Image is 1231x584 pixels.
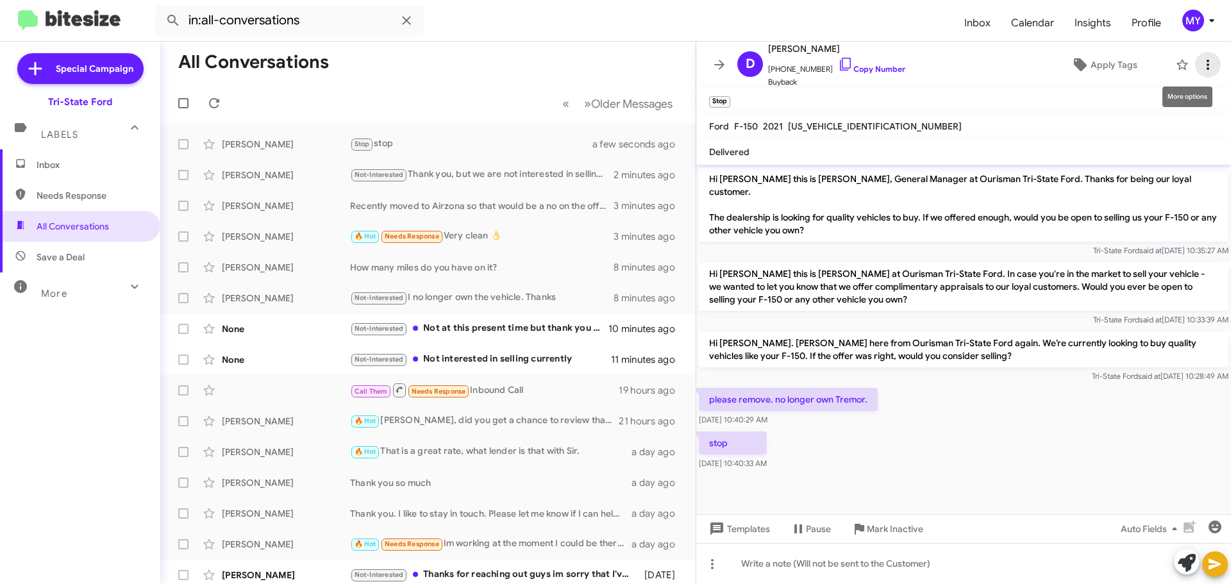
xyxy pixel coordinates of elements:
button: Auto Fields [1110,517,1193,540]
span: Needs Response [37,189,146,202]
span: said at [1139,246,1162,255]
div: [PERSON_NAME] [222,415,350,428]
span: Save a Deal [37,251,85,263]
span: [PERSON_NAME] [768,41,905,56]
div: 8 minutes ago [614,261,685,274]
div: More options [1162,87,1212,107]
a: Inbox [954,4,1001,42]
span: Needs Response [385,232,439,240]
span: 🔥 Hot [355,447,376,456]
p: Hi [PERSON_NAME]. [PERSON_NAME] here from Ourisman Tri-State Ford again. We’re currently looking ... [699,331,1228,367]
div: [PERSON_NAME] [222,292,350,305]
div: Thank you so much [350,476,632,489]
div: Tri-State Ford [48,96,112,108]
div: [PERSON_NAME] [222,569,350,581]
div: 3 minutes ago [614,230,685,243]
span: F-150 [734,121,758,132]
button: Previous [555,90,577,117]
span: Tri-State Ford [DATE] 10:28:49 AM [1092,371,1228,381]
input: Search [155,5,424,36]
button: Apply Tags [1038,53,1169,76]
span: Not-Interested [355,294,404,302]
div: Im working at the moment I could be there at 3:30 [DATE]. [350,537,632,551]
small: Stop [709,96,730,108]
span: [DATE] 10:40:29 AM [699,415,767,424]
div: Thank you, but we are not interested in selling our Transit. [350,167,614,182]
button: Templates [696,517,780,540]
p: stop [699,431,767,455]
span: Pause [806,517,831,540]
div: [PERSON_NAME] [222,169,350,181]
button: Pause [780,517,841,540]
span: Ford [709,121,729,132]
p: please remove. no longer own Tremor. [699,388,878,411]
div: Not at this present time but thank you for inquiring [350,321,608,336]
a: Copy Number [838,64,905,74]
nav: Page navigation example [555,90,680,117]
div: 2 minutes ago [614,169,685,181]
span: » [584,96,591,112]
div: 3 minutes ago [614,199,685,212]
div: [PERSON_NAME] [222,446,350,458]
span: said at [1139,315,1162,324]
div: That is a great rate, what lender is that with Sir. [350,444,632,459]
div: [PERSON_NAME] [222,138,350,151]
div: [PERSON_NAME] [222,476,350,489]
span: Needs Response [385,540,439,548]
div: [PERSON_NAME] [222,507,350,520]
span: Auto Fields [1121,517,1182,540]
span: More [41,288,67,299]
div: How many miles do you have on it? [350,261,614,274]
div: [PERSON_NAME] [222,261,350,274]
span: Call Them [355,387,388,396]
div: a day ago [632,507,685,520]
div: [PERSON_NAME] [222,538,350,551]
p: Hi [PERSON_NAME] this is [PERSON_NAME] at Ourisman Tri-State Ford. In case you're in the market t... [699,262,1228,311]
div: 10 minutes ago [608,322,685,335]
a: Insights [1064,4,1121,42]
div: a day ago [632,476,685,489]
a: Special Campaign [17,53,144,84]
button: Next [576,90,680,117]
div: a day ago [632,446,685,458]
div: 11 minutes ago [611,353,685,366]
div: None [222,353,350,366]
span: Not-Interested [355,355,404,363]
div: Very clean 👌 [350,229,614,244]
span: Templates [707,517,770,540]
a: Calendar [1001,4,1064,42]
p: Hi [PERSON_NAME] this is [PERSON_NAME], General Manager at Ourisman Tri-State Ford. Thanks for be... [699,167,1228,242]
div: None [222,322,350,335]
span: [PHONE_NUMBER] [768,56,905,76]
span: Not-Interested [355,171,404,179]
h1: All Conversations [178,52,329,72]
span: D [746,54,755,74]
span: 🔥 Hot [355,417,376,425]
span: Buyback [768,76,905,88]
span: Mark Inactive [867,517,923,540]
div: a few seconds ago [608,138,685,151]
button: Mark Inactive [841,517,934,540]
span: Tri-State Ford [DATE] 10:33:39 AM [1093,315,1228,324]
div: 21 hours ago [619,415,685,428]
div: Not interested in selling currently [350,352,611,367]
span: « [562,96,569,112]
div: [PERSON_NAME] [222,199,350,212]
div: 8 minutes ago [614,292,685,305]
a: Profile [1121,4,1171,42]
div: Inbound Call [350,382,619,398]
span: All Conversations [37,220,109,233]
span: 🔥 Hot [355,232,376,240]
span: Special Campaign [56,62,133,75]
span: 🔥 Hot [355,540,376,548]
span: Needs Response [412,387,466,396]
span: [DATE] 10:40:33 AM [699,458,767,468]
div: [PERSON_NAME] [222,230,350,243]
span: Older Messages [591,97,673,111]
div: Thank you. I like to stay in touch. Please let me know if I can help out. [350,507,632,520]
div: 19 hours ago [619,384,685,397]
